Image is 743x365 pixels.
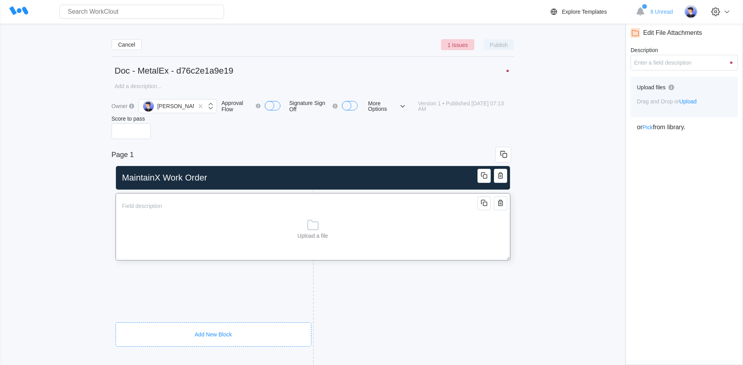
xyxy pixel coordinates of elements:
[418,101,508,112] span: Version 1 • Published [DATE] 07:13 AM
[118,42,136,47] span: Cancel
[679,98,696,105] span: Upload
[412,98,514,115] button: Version 1 • Published [DATE] 07:13 AM
[642,124,653,130] span: Pick
[119,170,504,186] input: Untitled Header
[112,39,142,50] button: Cancel
[637,98,697,105] span: Drag and Drop or
[217,97,285,116] label: Approval Flow
[112,116,514,123] label: Score to pass
[441,39,474,50] button: 1 Issues
[650,9,673,15] span: 8 Unread
[631,47,738,55] label: Description
[112,147,495,163] input: Enter page title
[112,63,514,79] input: Untitled document
[112,103,127,109] label: Owner
[490,42,508,47] span: Publish
[562,9,607,15] div: Explore Templates
[285,97,362,116] label: Signature Sign Off
[549,7,632,16] a: Explore Templates
[265,101,280,110] button: Approval Flow
[298,233,328,239] div: Upload a file
[684,5,698,18] img: user-5.png
[631,55,738,70] input: Enter a field description
[119,198,480,214] input: Field description
[342,101,358,110] button: Signature Sign Off
[368,101,398,112] span: More Options
[60,5,224,19] input: Search WorkClout
[637,124,732,131] div: or from library.
[143,101,154,112] img: user-5.png
[447,42,468,47] span: 1 Issues
[143,101,194,112] div: [PERSON_NAME]
[637,84,665,90] div: Upload files
[484,39,514,50] button: Publish
[195,331,232,338] div: Add New Block
[643,29,702,36] div: Edit File Attachments
[362,98,412,115] button: More Options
